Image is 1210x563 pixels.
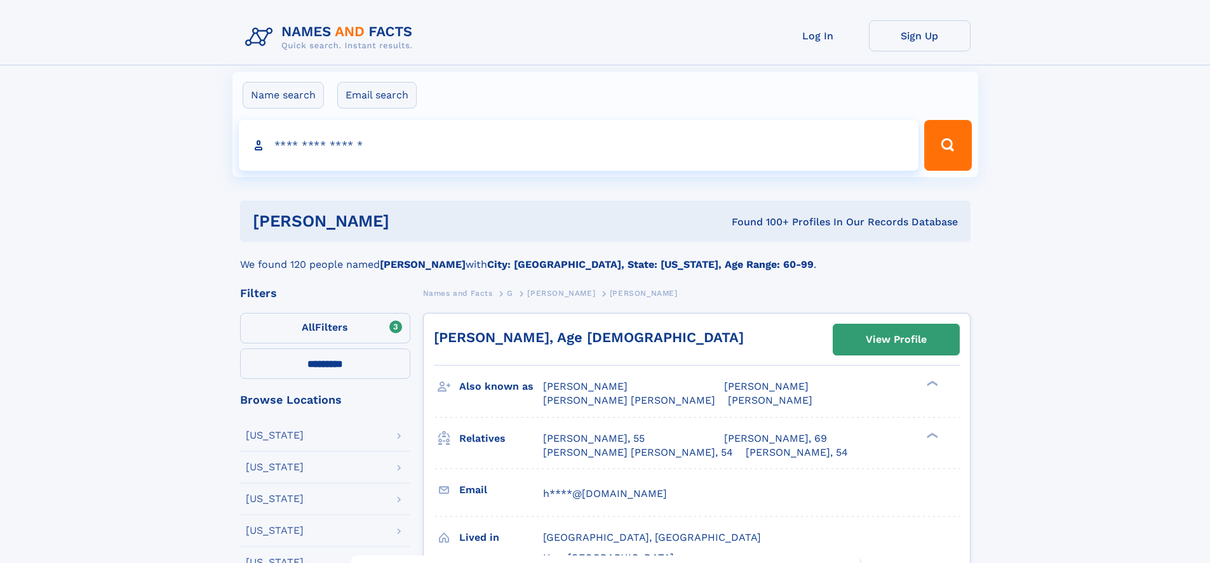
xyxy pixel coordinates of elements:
[507,289,513,298] span: G
[527,289,595,298] span: [PERSON_NAME]
[507,285,513,301] a: G
[924,380,939,388] div: ❯
[423,285,493,301] a: Names and Facts
[337,82,417,109] label: Email search
[240,313,410,343] label: Filters
[240,394,410,406] div: Browse Locations
[728,394,812,406] span: [PERSON_NAME]
[246,462,304,472] div: [US_STATE]
[724,380,809,392] span: [PERSON_NAME]
[543,380,628,392] span: [PERSON_NAME]
[833,324,959,355] a: View Profile
[240,242,971,272] div: We found 120 people named with .
[724,432,827,446] a: [PERSON_NAME], 69
[459,527,543,548] h3: Lived in
[434,329,744,345] a: [PERSON_NAME], Age [DEMOGRAPHIC_DATA]
[459,428,543,449] h3: Relatives
[246,526,304,536] div: [US_STATE]
[560,215,958,229] div: Found 100+ Profiles In Our Records Database
[767,20,869,51] a: Log In
[459,479,543,501] h3: Email
[246,430,304,440] div: [US_STATE]
[543,531,761,543] span: [GEOGRAPHIC_DATA], [GEOGRAPHIC_DATA]
[240,288,410,299] div: Filters
[543,432,645,446] a: [PERSON_NAME], 55
[253,213,561,229] h1: [PERSON_NAME]
[239,120,919,171] input: search input
[924,120,971,171] button: Search Button
[302,321,315,333] span: All
[543,446,733,460] a: [PERSON_NAME] [PERSON_NAME], 54
[869,20,971,51] a: Sign Up
[240,20,423,55] img: Logo Names and Facts
[243,82,324,109] label: Name search
[746,446,848,460] a: [PERSON_NAME], 54
[459,376,543,397] h3: Also known as
[527,285,595,301] a: [PERSON_NAME]
[610,289,678,298] span: [PERSON_NAME]
[924,431,939,439] div: ❯
[543,394,715,406] span: [PERSON_NAME] [PERSON_NAME]
[487,258,814,270] b: City: [GEOGRAPHIC_DATA], State: [US_STATE], Age Range: 60-99
[866,325,927,354] div: View Profile
[246,494,304,504] div: [US_STATE]
[380,258,466,270] b: [PERSON_NAME]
